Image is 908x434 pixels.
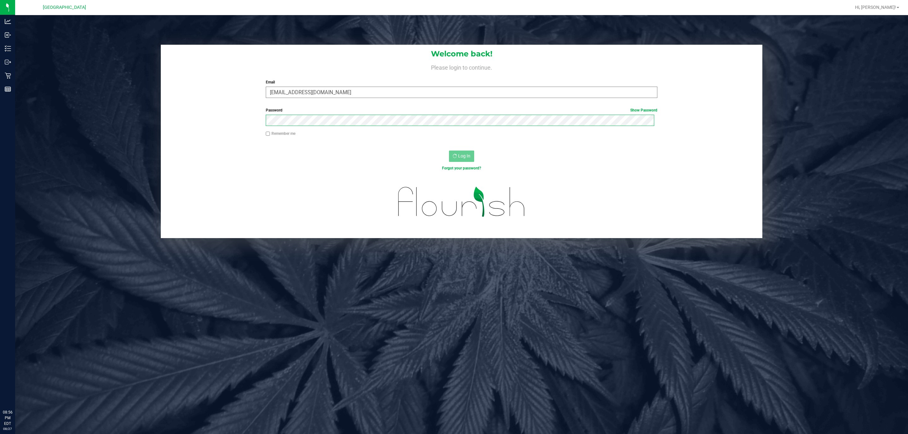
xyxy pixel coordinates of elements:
inline-svg: Inbound [5,32,11,38]
span: Password [266,108,282,112]
a: Forgot your password? [442,166,481,170]
inline-svg: Inventory [5,45,11,52]
p: 08/27 [3,426,12,431]
inline-svg: Retail [5,72,11,79]
span: Hi, [PERSON_NAME]! [855,5,896,10]
label: Email [266,79,657,85]
img: flourish_logo.svg [387,178,537,226]
p: 08:56 PM EDT [3,409,12,426]
inline-svg: Analytics [5,18,11,25]
span: [GEOGRAPHIC_DATA] [43,5,86,10]
span: Log In [458,153,470,158]
a: Show Password [630,108,657,112]
input: Remember me [266,132,270,136]
h1: Welcome back! [161,50,762,58]
h4: Please login to continue. [161,63,762,71]
inline-svg: Reports [5,86,11,92]
label: Remember me [266,131,295,136]
inline-svg: Outbound [5,59,11,65]
button: Log In [449,151,474,162]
